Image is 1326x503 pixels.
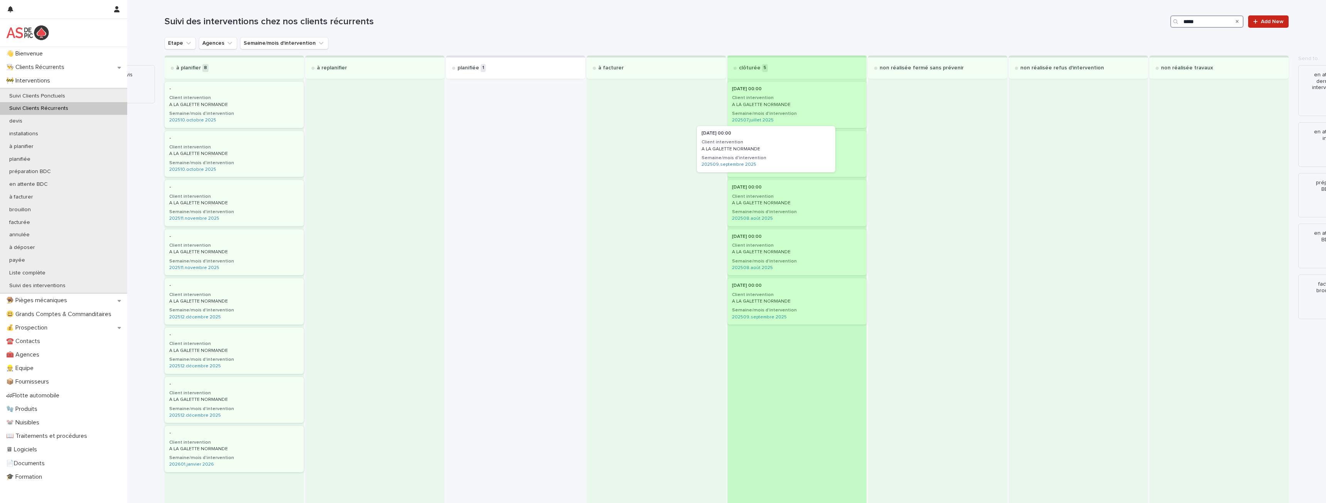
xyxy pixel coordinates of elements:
[3,77,56,84] p: 🚧 Interventions
[3,432,93,440] p: 📖 Traitements et procédures
[3,365,40,372] p: 👷 Equipe
[1170,15,1244,28] input: Search
[3,338,46,345] p: ☎️ Contacts
[3,473,48,481] p: 🎓 Formation
[3,105,74,112] p: Suivi Clients Récurrents
[3,194,39,200] p: à facturer
[1261,19,1284,24] span: Add New
[3,297,73,304] p: 🪤 Pièges mécaniques
[481,64,486,72] p: 1
[3,181,54,188] p: en attente BDC
[3,93,71,99] p: Suivi Clients Ponctuels
[3,244,41,251] p: à déposer
[165,37,196,49] button: Etape
[3,392,66,399] p: 🏎Flotte automobile
[3,207,37,213] p: brouillon
[3,232,36,238] p: annulée
[3,257,31,264] p: payée
[3,219,36,226] p: facturée
[3,131,44,137] p: installations
[3,168,57,175] p: préparation BDC
[240,37,328,49] button: Semaine/mois d'intervention
[3,351,45,358] p: 🧰 Agences
[3,270,52,276] p: Liste complète
[3,460,51,467] p: 📄Documents
[3,311,118,318] p: 😃 Grands Comptes & Commanditaires
[199,37,237,49] button: Agences
[3,156,37,163] p: planifiée
[3,50,49,57] p: 👋 Bienvenue
[6,25,49,40] img: yKcqic14S0S6KrLdrqO6
[3,324,54,331] p: 💰 Prospection
[3,378,55,385] p: 📦 Fournisseurs
[165,16,1167,27] h1: Suivi des interventions chez nos clients récurrents
[3,419,45,426] p: 🐭 Nuisibles
[458,65,479,71] p: planifiée
[3,283,72,289] p: Suivi des interventions
[3,118,29,124] p: devis
[1248,15,1289,28] a: Add New
[3,446,43,453] p: 🖥 Logiciels
[3,64,71,71] p: 👨‍🍳 Clients Récurrents
[3,143,40,150] p: à planifier
[3,405,44,413] p: 🧤 Produits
